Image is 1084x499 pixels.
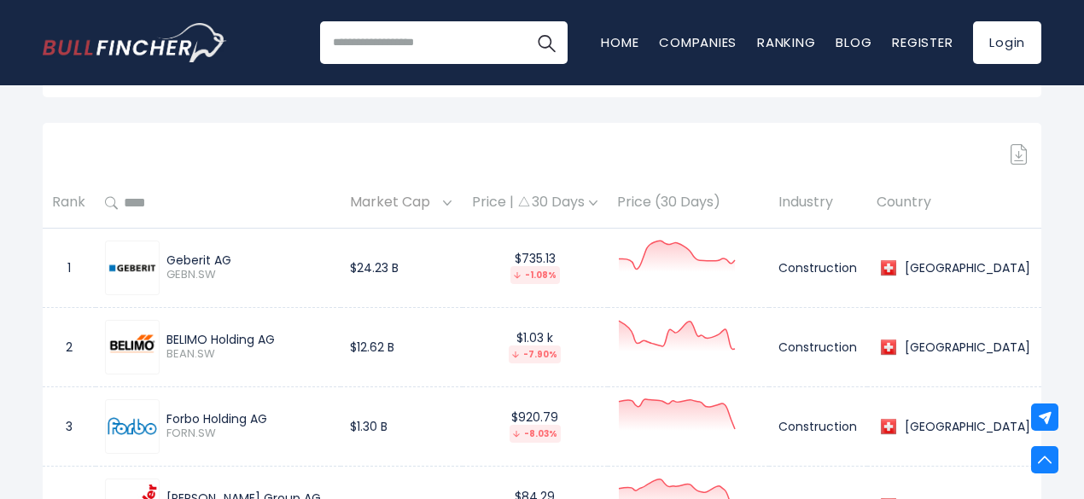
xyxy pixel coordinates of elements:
img: BEAN.SW.png [108,322,157,372]
div: -8.03% [510,425,561,443]
span: GEBN.SW [166,268,332,282]
div: $920.79 [472,409,599,443]
div: -1.08% [510,266,560,284]
td: 3 [43,386,96,466]
td: 2 [43,307,96,386]
div: $735.13 [472,251,599,284]
a: Blog [836,33,871,51]
div: [GEOGRAPHIC_DATA] [900,339,1030,355]
td: $1.30 B [341,386,462,466]
td: Construction [769,307,867,386]
a: Ranking [757,33,815,51]
th: Industry [769,178,867,229]
div: [GEOGRAPHIC_DATA] [900,419,1030,434]
span: Market Cap [350,189,439,216]
div: $1.03 k [472,330,599,363]
td: Construction [769,228,867,307]
img: FORN.SW.png [108,417,157,435]
div: [GEOGRAPHIC_DATA] [900,260,1030,276]
button: Search [525,21,568,64]
a: Home [601,33,638,51]
span: FORN.SW [166,426,332,441]
td: Construction [769,386,867,466]
a: Login [973,21,1041,64]
div: Forbo Holding AG [166,411,332,426]
div: Geberit AG [166,252,332,268]
span: BEAN.SW [166,347,332,362]
th: Rank [43,178,96,229]
div: -7.90% [509,345,561,363]
img: GEBN.SW.png [108,243,157,293]
th: Country [867,178,1041,229]
a: Go to homepage [43,23,226,62]
div: Price | 30 Days [472,194,599,212]
td: $24.23 B [341,228,462,307]
th: Price (30 Days) [608,178,769,229]
img: Bullfincher logo [43,23,227,62]
a: Register [892,33,953,51]
div: BELIMO Holding AG [166,332,332,347]
td: 1 [43,228,96,307]
a: Companies [659,33,737,51]
td: $12.62 B [341,307,462,386]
